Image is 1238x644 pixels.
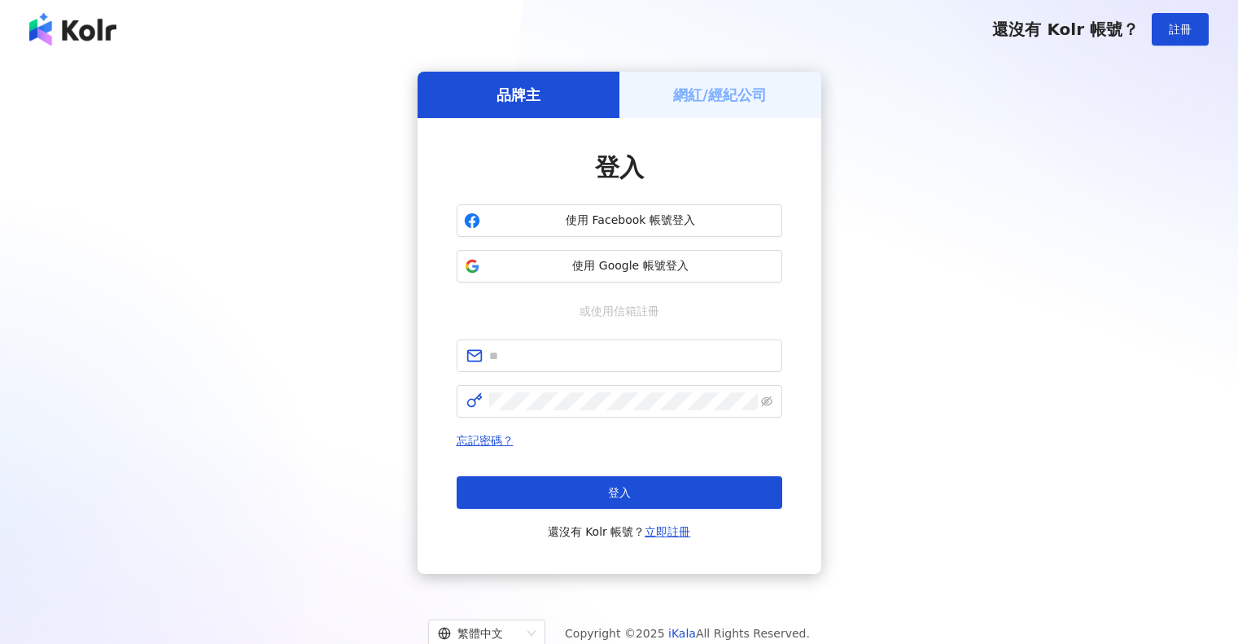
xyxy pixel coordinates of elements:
span: 使用 Google 帳號登入 [487,258,775,274]
span: 還沒有 Kolr 帳號？ [992,20,1139,39]
button: 使用 Facebook 帳號登入 [457,204,782,237]
button: 註冊 [1152,13,1209,46]
button: 使用 Google 帳號登入 [457,250,782,283]
a: 立即註冊 [645,525,690,538]
a: 忘記密碼？ [457,434,514,447]
span: 或使用信箱註冊 [568,302,671,320]
span: 還沒有 Kolr 帳號？ [548,522,691,541]
button: 登入 [457,476,782,509]
h5: 網紅/經紀公司 [673,85,767,105]
span: 使用 Facebook 帳號登入 [487,212,775,229]
span: 登入 [608,486,631,499]
h5: 品牌主 [497,85,540,105]
span: eye-invisible [761,396,772,407]
span: 註冊 [1169,23,1192,36]
img: logo [29,13,116,46]
span: Copyright © 2025 All Rights Reserved. [565,624,810,643]
a: iKala [668,627,696,640]
span: 登入 [595,153,644,182]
